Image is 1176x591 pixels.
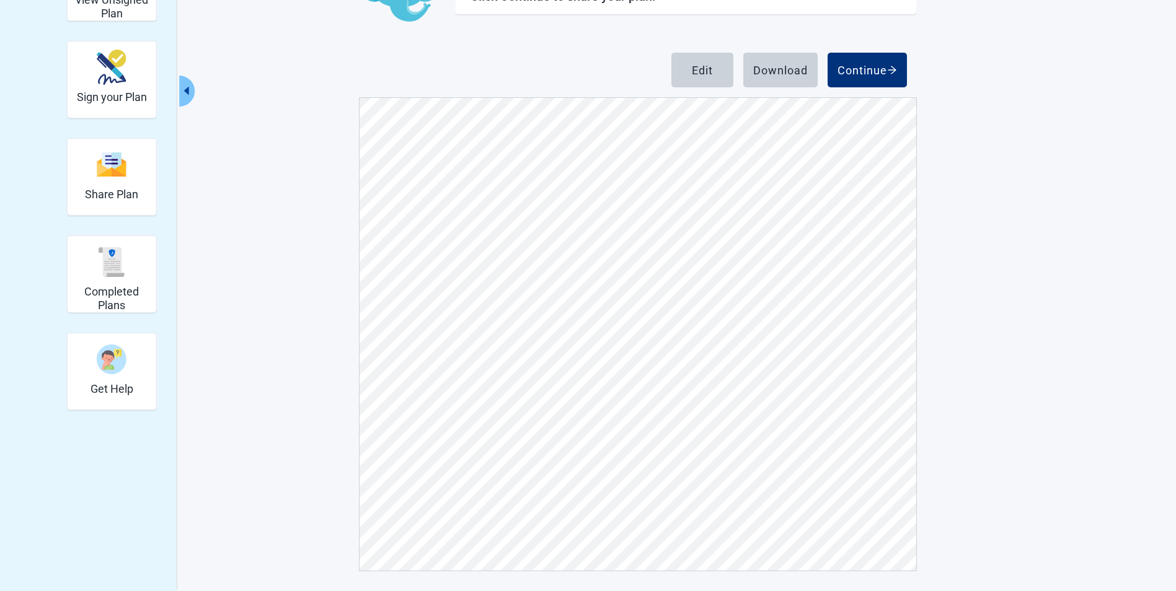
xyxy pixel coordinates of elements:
button: Collapse menu [179,76,195,107]
div: Completed Plans [67,235,157,313]
button: Edit [671,53,733,87]
img: make_plan_official-CpYJDfBD.svg [97,50,126,85]
div: Download [753,64,808,76]
h2: Get Help [91,382,133,396]
h2: Completed Plans [73,285,151,312]
h2: Sign your Plan [77,90,147,104]
div: Continue [838,64,897,76]
img: svg%3e [97,151,126,178]
h2: Share Plan [85,188,138,201]
button: Continue arrow-right [828,53,907,87]
div: Share Plan [67,138,157,216]
img: person-question-x68TBcxA.svg [97,344,126,374]
img: svg%3e [97,247,126,277]
div: Get Help [67,333,157,410]
button: Download [743,53,818,87]
div: Edit [692,64,713,76]
span: arrow-right [887,65,897,75]
div: Sign your Plan [67,41,157,118]
span: caret-left [180,85,192,97]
